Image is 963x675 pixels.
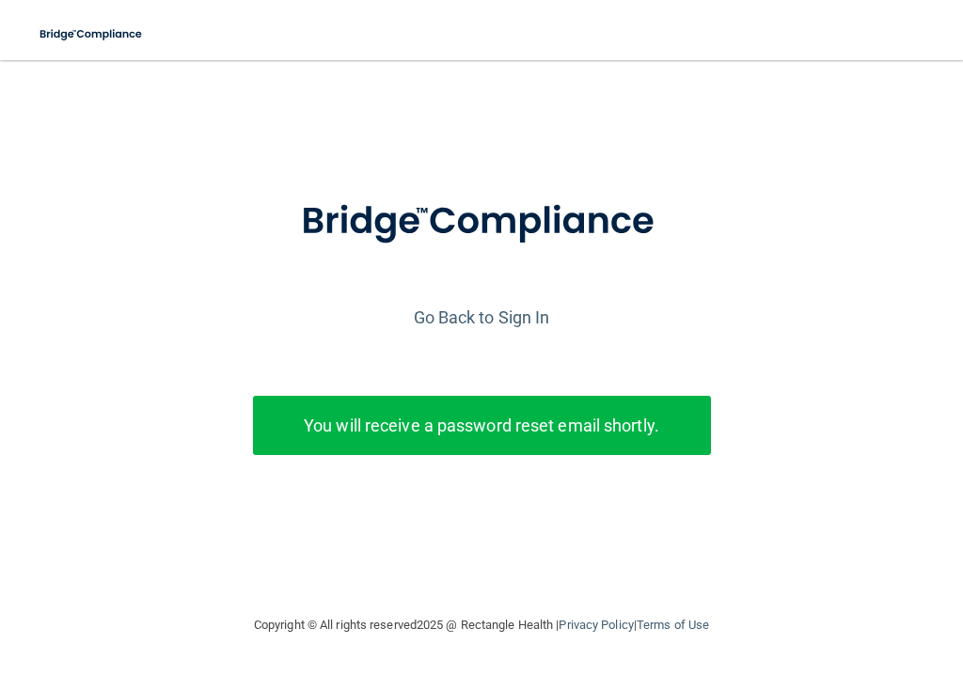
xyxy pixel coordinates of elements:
div: Copyright © All rights reserved 2025 @ Rectangle Health | | [138,595,825,655]
img: bridge_compliance_login_screen.278c3ca4.svg [28,15,155,54]
p: You will receive a password reset email shortly. [267,410,697,441]
img: bridge_compliance_login_screen.278c3ca4.svg [262,173,701,271]
a: Privacy Policy [559,618,633,632]
a: Terms of Use [637,618,709,632]
a: Go Back to Sign In [414,307,550,327]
